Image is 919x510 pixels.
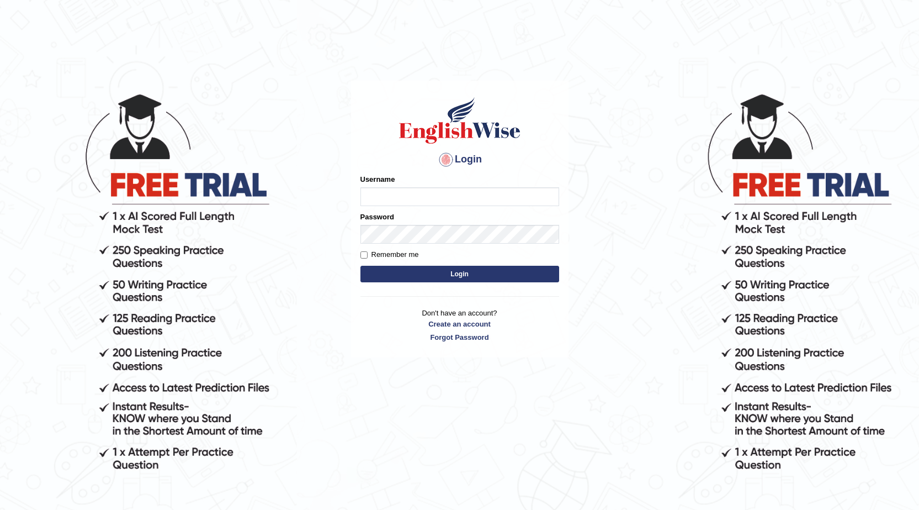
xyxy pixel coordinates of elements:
[397,96,523,145] img: Logo of English Wise sign in for intelligent practice with AI
[360,212,394,222] label: Password
[360,151,559,169] h4: Login
[360,308,559,342] p: Don't have an account?
[360,251,368,259] input: Remember me
[360,249,419,260] label: Remember me
[360,174,395,185] label: Username
[360,319,559,329] a: Create an account
[360,266,559,282] button: Login
[360,332,559,343] a: Forgot Password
